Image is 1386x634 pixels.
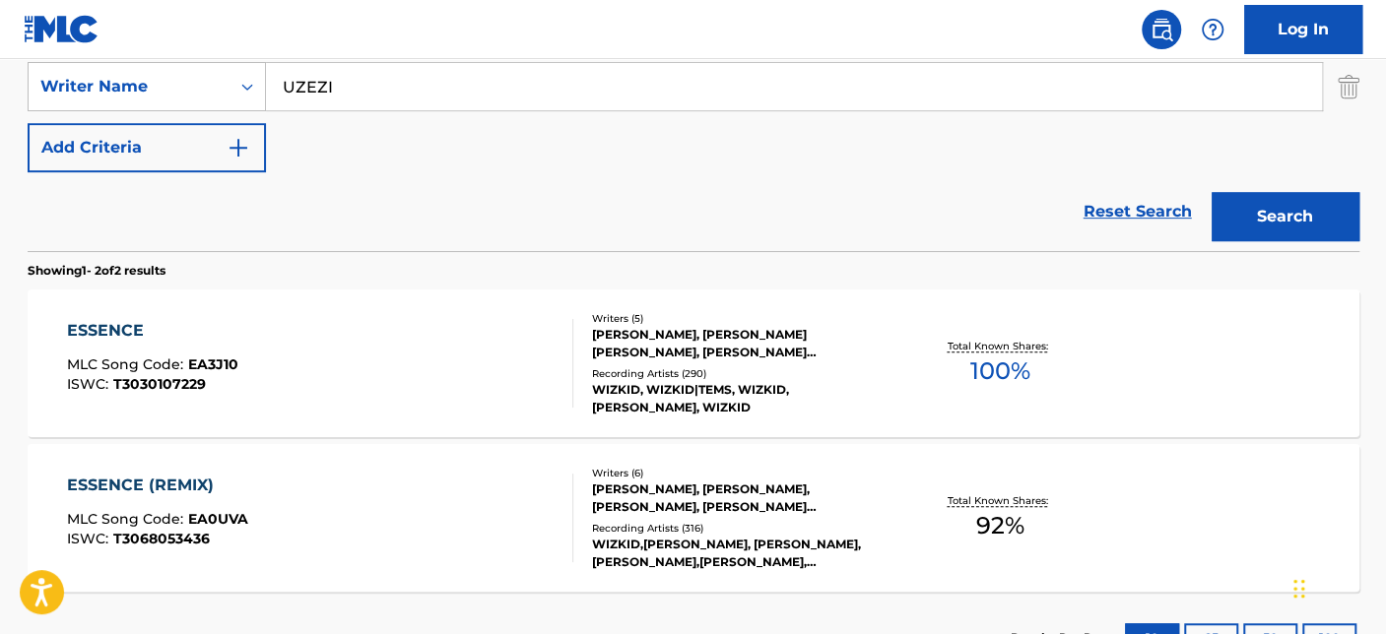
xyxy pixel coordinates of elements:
[28,289,1359,437] a: ESSENCEMLC Song Code:EA3J10ISWC:T3030107229Writers (5)[PERSON_NAME], [PERSON_NAME] [PERSON_NAME],...
[28,262,165,280] p: Showing 1 - 2 of 2 results
[1338,62,1359,111] img: Delete Criterion
[1193,10,1232,49] div: Help
[592,326,890,361] div: [PERSON_NAME], [PERSON_NAME] [PERSON_NAME], [PERSON_NAME] [PERSON_NAME], [PERSON_NAME]
[113,530,210,547] span: T3068053436
[592,381,890,416] div: WIZKID, WIZKID|TEMS, WIZKID, [PERSON_NAME], WIZKID
[592,536,890,571] div: WIZKID,[PERSON_NAME], [PERSON_NAME], [PERSON_NAME],[PERSON_NAME],[PERSON_NAME], [PERSON_NAME], [P...
[592,311,890,326] div: Writers ( 5 )
[1074,190,1202,233] a: Reset Search
[976,508,1024,543] span: 92 %
[948,493,1053,508] p: Total Known Shares:
[67,530,113,547] span: ISWC :
[28,444,1359,592] a: ESSENCE (REMIX)MLC Song Code:EA0UVAISWC:T3068053436Writers (6)[PERSON_NAME], [PERSON_NAME], [PERS...
[1150,18,1173,41] img: search
[948,339,1053,353] p: Total Known Shares:
[188,355,238,373] span: EA3J10
[113,375,206,393] span: T3030107229
[28,123,266,172] button: Add Criteria
[67,510,188,528] span: MLC Song Code :
[592,480,890,516] div: [PERSON_NAME], [PERSON_NAME], [PERSON_NAME], [PERSON_NAME] [PERSON_NAME] [PERSON_NAME], [PERSON_N...
[1244,5,1362,54] a: Log In
[1293,559,1305,618] div: Drag
[1287,539,1386,634] iframe: Chat Widget
[592,521,890,536] div: Recording Artists ( 316 )
[28,1,1359,251] form: Search Form
[67,474,248,497] div: ESSENCE (REMIX)
[592,366,890,381] div: Recording Artists ( 290 )
[40,75,218,98] div: Writer Name
[970,353,1030,389] span: 100 %
[188,510,248,528] span: EA0UVA
[67,375,113,393] span: ISWC :
[67,319,238,343] div: ESSENCE
[592,466,890,480] div: Writers ( 6 )
[67,355,188,373] span: MLC Song Code :
[227,136,250,159] img: 9d2ae6d4665cec9f34b9.svg
[1201,18,1224,41] img: help
[1142,10,1181,49] a: Public Search
[1212,192,1359,241] button: Search
[24,15,99,43] img: MLC Logo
